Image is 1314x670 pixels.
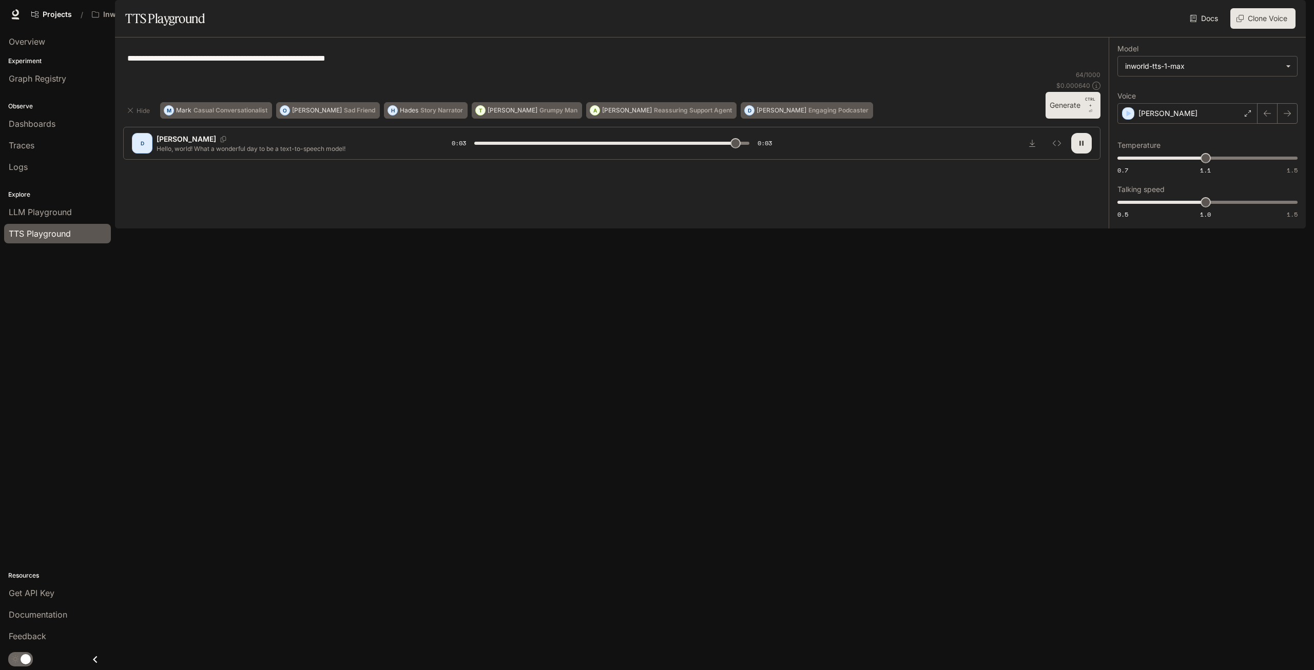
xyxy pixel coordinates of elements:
[388,102,397,119] div: H
[1287,166,1298,175] span: 1.5
[1117,210,1128,219] span: 0.5
[757,107,806,113] p: [PERSON_NAME]
[276,102,380,119] button: O[PERSON_NAME]Sad Friend
[1125,61,1281,71] div: inworld-tts-1-max
[76,9,87,20] div: /
[1117,186,1165,193] p: Talking speed
[472,102,582,119] button: T[PERSON_NAME]Grumpy Man
[176,107,191,113] p: Mark
[125,8,205,29] h1: TTS Playground
[1200,166,1211,175] span: 1.1
[43,10,72,19] span: Projects
[476,102,485,119] div: T
[1076,70,1100,79] p: 64 / 1000
[745,102,754,119] div: D
[1117,142,1161,149] p: Temperature
[420,107,463,113] p: Story Narrator
[1118,56,1297,76] div: inworld-tts-1-max
[103,10,161,19] p: Inworld AI Demos
[157,134,216,144] p: [PERSON_NAME]
[590,102,600,119] div: A
[758,138,772,148] span: 0:03
[1138,108,1197,119] p: [PERSON_NAME]
[344,107,375,113] p: Sad Friend
[1022,133,1042,154] button: Download audio
[1085,96,1096,108] p: CTRL +
[157,144,427,153] p: Hello, world! What a wonderful day to be a text-to-speech model!
[1117,45,1138,52] p: Model
[280,102,289,119] div: O
[194,107,267,113] p: Casual Conversationalist
[1188,8,1222,29] a: Docs
[87,4,177,25] button: All workspaces
[123,102,156,119] button: Hide
[160,102,272,119] button: MMarkCasual Conversationalist
[27,4,76,25] a: Go to projects
[384,102,468,119] button: HHadesStory Narrator
[539,107,577,113] p: Grumpy Man
[292,107,342,113] p: [PERSON_NAME]
[488,107,537,113] p: [PERSON_NAME]
[741,102,873,119] button: D[PERSON_NAME]Engaging Podcaster
[216,136,230,142] button: Copy Voice ID
[452,138,466,148] span: 0:03
[808,107,868,113] p: Engaging Podcaster
[400,107,418,113] p: Hades
[1117,92,1136,100] p: Voice
[1085,96,1096,114] p: ⏎
[134,135,150,151] div: D
[602,107,652,113] p: [PERSON_NAME]
[654,107,732,113] p: Reassuring Support Agent
[1200,210,1211,219] span: 1.0
[1047,133,1067,154] button: Inspect
[1046,92,1100,119] button: GenerateCTRL +⏎
[1117,166,1128,175] span: 0.7
[164,102,173,119] div: M
[1056,81,1090,90] p: $ 0.000640
[1287,210,1298,219] span: 1.5
[586,102,737,119] button: A[PERSON_NAME]Reassuring Support Agent
[1230,8,1296,29] button: Clone Voice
